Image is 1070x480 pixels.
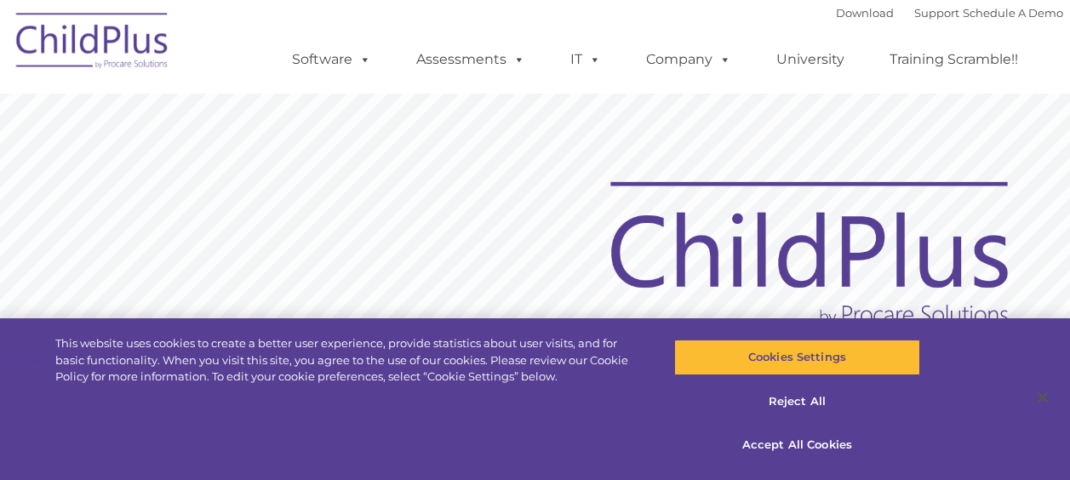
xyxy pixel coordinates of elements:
button: Accept All Cookies [674,427,920,463]
a: Software [275,43,388,77]
a: University [759,43,861,77]
button: Reject All [674,384,920,420]
a: Support [914,6,959,20]
button: Cookies Settings [674,340,920,375]
font: | [836,6,1063,20]
a: IT [553,43,618,77]
img: ChildPlus by Procare Solutions [8,1,178,86]
a: Training Scramble!! [873,43,1035,77]
button: Close [1024,379,1061,416]
div: This website uses cookies to create a better user experience, provide statistics about user visit... [55,335,642,386]
a: Schedule A Demo [963,6,1063,20]
a: Assessments [399,43,542,77]
a: Company [629,43,748,77]
a: Download [836,6,894,20]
